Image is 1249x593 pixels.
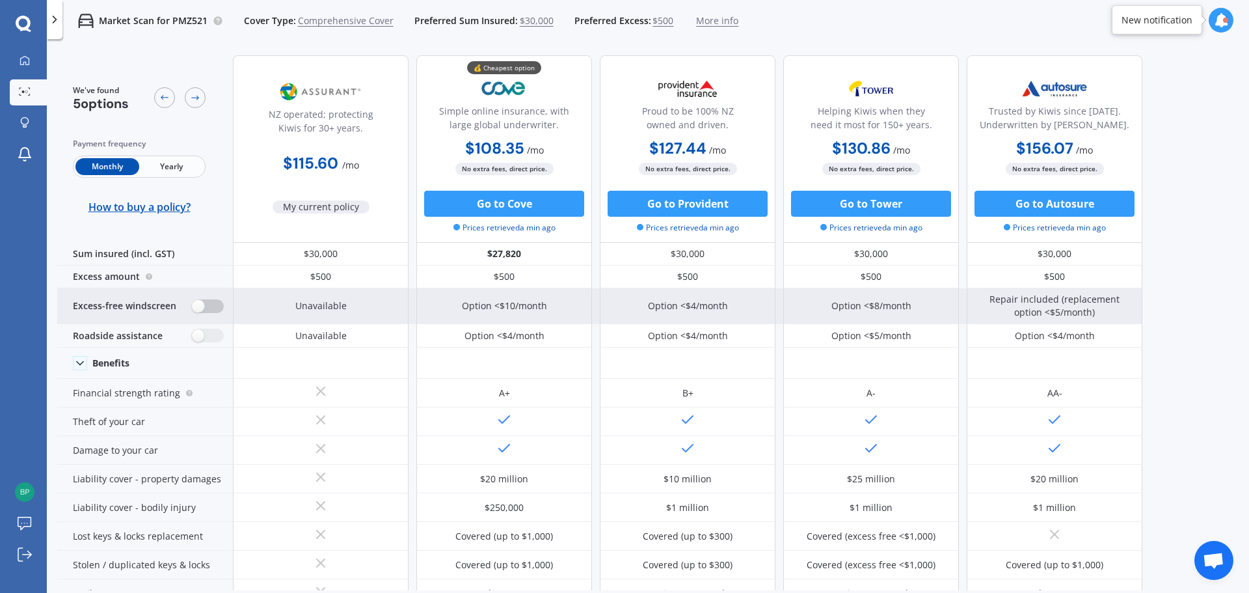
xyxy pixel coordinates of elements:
[57,379,233,407] div: Financial strength rating
[57,407,233,436] div: Theft of your car
[57,551,233,579] div: Stolen / duplicated keys & locks
[1076,144,1093,156] span: / mo
[1006,163,1104,175] span: No extra fees, direct price.
[295,299,347,312] div: Unavailable
[88,200,191,214] span: How to buy a policy?
[139,158,203,175] span: Yearly
[648,299,728,312] div: Option <$4/month
[461,72,547,105] img: Cove.webp
[974,191,1135,217] button: Go to Autosure
[295,329,347,342] div: Unavailable
[574,14,651,27] span: Preferred Excess:
[696,14,738,27] span: More info
[57,324,233,348] div: Roadside assistance
[820,222,922,234] span: Prices retrieved a min ago
[976,293,1133,319] div: Repair included (replacement option <$5/month)
[709,144,726,156] span: / mo
[1016,138,1073,158] b: $156.07
[847,473,895,486] div: $25 million
[850,501,893,514] div: $1 million
[666,501,709,514] div: $1 million
[57,243,233,266] div: Sum insured (incl. GST)
[967,266,1142,288] div: $500
[455,559,553,572] div: Covered (up to $1,000)
[783,266,959,288] div: $500
[455,163,554,175] span: No extra fees, direct price.
[427,104,581,137] div: Simple online insurance, with large global underwriter.
[57,465,233,493] div: Liability cover - property damages
[611,104,764,137] div: Proud to be 100% NZ owned and driven.
[73,137,206,150] div: Payment frequency
[57,493,233,522] div: Liability cover - bodily injury
[342,159,359,171] span: / mo
[682,387,693,400] div: B+
[600,266,775,288] div: $500
[416,243,592,266] div: $27,820
[453,222,556,234] span: Prices retrieved a min ago
[652,14,673,27] span: $500
[608,191,768,217] button: Go to Provident
[233,266,409,288] div: $500
[424,191,584,217] button: Go to Cove
[832,138,891,158] b: $130.86
[828,72,914,105] img: Tower.webp
[499,387,510,400] div: A+
[1012,72,1097,105] img: Autosure.webp
[807,530,935,543] div: Covered (excess free <$1,000)
[462,299,547,312] div: Option <$10/month
[794,104,948,137] div: Helping Kiwis when they need it most for 150+ years.
[893,144,910,156] span: / mo
[1006,559,1103,572] div: Covered (up to $1,000)
[783,243,959,266] div: $30,000
[465,138,524,158] b: $108.35
[648,329,728,342] div: Option <$4/month
[639,163,737,175] span: No extra fees, direct price.
[78,13,94,29] img: car.f15378c7a67c060ca3f3.svg
[643,559,732,572] div: Covered (up to $300)
[967,243,1142,266] div: $30,000
[244,107,397,140] div: NZ operated; protecting Kiwis for 30+ years.
[416,266,592,288] div: $500
[866,387,876,400] div: A-
[643,530,732,543] div: Covered (up to $300)
[1121,14,1192,27] div: New notification
[1015,329,1095,342] div: Option <$4/month
[527,144,544,156] span: / mo
[57,266,233,288] div: Excess amount
[244,14,296,27] span: Cover Type:
[791,191,951,217] button: Go to Tower
[455,530,553,543] div: Covered (up to $1,000)
[480,473,528,486] div: $20 million
[822,163,920,175] span: No extra fees, direct price.
[664,473,712,486] div: $10 million
[57,288,233,324] div: Excess-free windscreen
[414,14,518,27] span: Preferred Sum Insured:
[520,14,554,27] span: $30,000
[15,482,34,502] img: f23eae5564fe297151419cc8d79325a1
[978,104,1131,137] div: Trusted by Kiwis since [DATE]. Underwritten by [PERSON_NAME].
[467,61,541,74] div: 💰 Cheapest option
[600,243,775,266] div: $30,000
[283,153,338,173] b: $115.60
[233,243,409,266] div: $30,000
[637,222,739,234] span: Prices retrieved a min ago
[807,559,935,572] div: Covered (excess free <$1,000)
[99,14,208,27] p: Market Scan for PMZ521
[1004,222,1106,234] span: Prices retrieved a min ago
[1047,387,1062,400] div: AA-
[831,329,911,342] div: Option <$5/month
[298,14,394,27] span: Comprehensive Cover
[92,357,129,369] div: Benefits
[649,138,706,158] b: $127.44
[1194,541,1233,580] div: Open chat
[831,299,911,312] div: Option <$8/month
[57,522,233,551] div: Lost keys & locks replacement
[464,329,544,342] div: Option <$4/month
[645,72,731,105] img: Provident.png
[73,85,129,96] span: We've found
[1033,501,1076,514] div: $1 million
[73,95,129,112] span: 5 options
[1030,473,1079,486] div: $20 million
[485,501,524,514] div: $250,000
[273,200,369,214] span: My current policy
